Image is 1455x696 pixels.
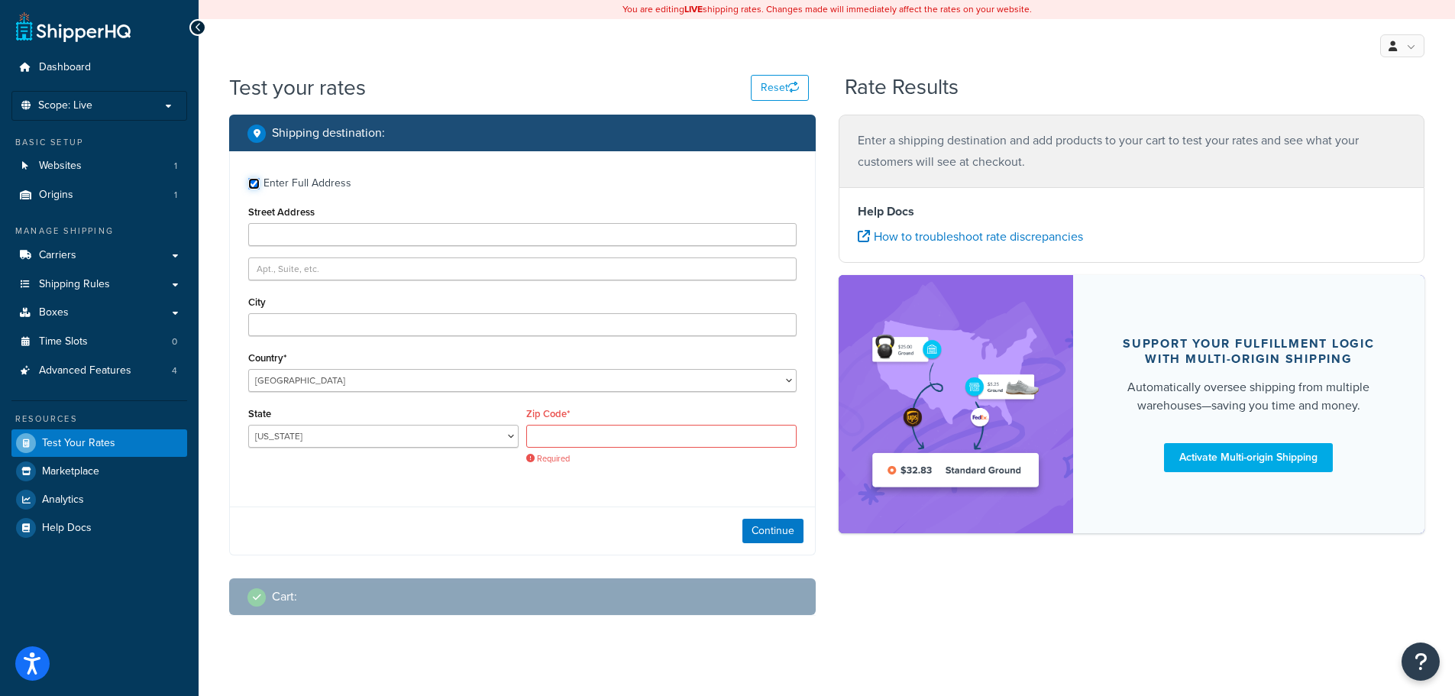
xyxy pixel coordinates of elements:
span: 1 [174,189,177,202]
span: Carriers [39,249,76,262]
b: LIVE [684,2,703,16]
span: Time Slots [39,335,88,348]
input: Apt., Suite, etc. [248,257,797,280]
label: City [248,296,266,308]
a: Analytics [11,486,187,513]
h2: Shipping destination : [272,126,385,140]
span: Origins [39,189,73,202]
h1: Test your rates [229,73,366,102]
div: Automatically oversee shipping from multiple warehouses—saving you time and money. [1110,378,1389,415]
div: Basic Setup [11,136,187,149]
span: Websites [39,160,82,173]
div: Manage Shipping [11,225,187,238]
div: Support your fulfillment logic with Multi-origin shipping [1110,336,1389,367]
h2: Cart : [272,590,297,604]
span: Required [526,453,797,465]
a: Test Your Rates [11,429,187,457]
a: Marketplace [11,458,187,485]
a: Time Slots0 [11,328,187,356]
label: Zip Code* [526,408,570,419]
li: Websites [11,152,187,180]
span: Boxes [39,306,69,319]
li: Advanced Features [11,357,187,385]
span: Test Your Rates [42,437,115,450]
a: How to troubleshoot rate discrepancies [858,228,1083,245]
span: Analytics [42,494,84,507]
span: 1 [174,160,177,173]
button: Continue [742,519,803,543]
button: Open Resource Center [1402,643,1440,681]
div: Enter Full Address [264,173,351,194]
a: Help Docs [11,514,187,542]
input: Enter Full Address [248,178,260,189]
span: Shipping Rules [39,278,110,291]
a: Advanced Features4 [11,357,187,385]
p: Enter a shipping destination and add products to your cart to test your rates and see what your c... [858,130,1406,173]
a: Origins1 [11,181,187,209]
a: Dashboard [11,53,187,82]
span: Dashboard [39,61,91,74]
label: Street Address [248,206,315,218]
label: Country* [248,352,286,364]
img: feature-image-multi-779b37daa2fb478c5b534a03f0c357f902ad2e054c7db8ba6a19ddeff452a1b8.png [862,298,1050,510]
span: 4 [172,364,177,377]
li: Time Slots [11,328,187,356]
span: Help Docs [42,522,92,535]
h2: Rate Results [845,76,959,99]
a: Boxes [11,299,187,327]
span: Scope: Live [38,99,92,112]
button: Reset [751,75,809,101]
a: Shipping Rules [11,270,187,299]
span: 0 [172,335,177,348]
a: Websites1 [11,152,187,180]
div: Resources [11,413,187,426]
li: Origins [11,181,187,209]
span: Marketplace [42,465,99,478]
h4: Help Docs [858,202,1406,221]
span: Advanced Features [39,364,131,377]
a: Activate Multi-origin Shipping [1164,443,1333,472]
a: Carriers [11,241,187,270]
label: State [248,408,271,419]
